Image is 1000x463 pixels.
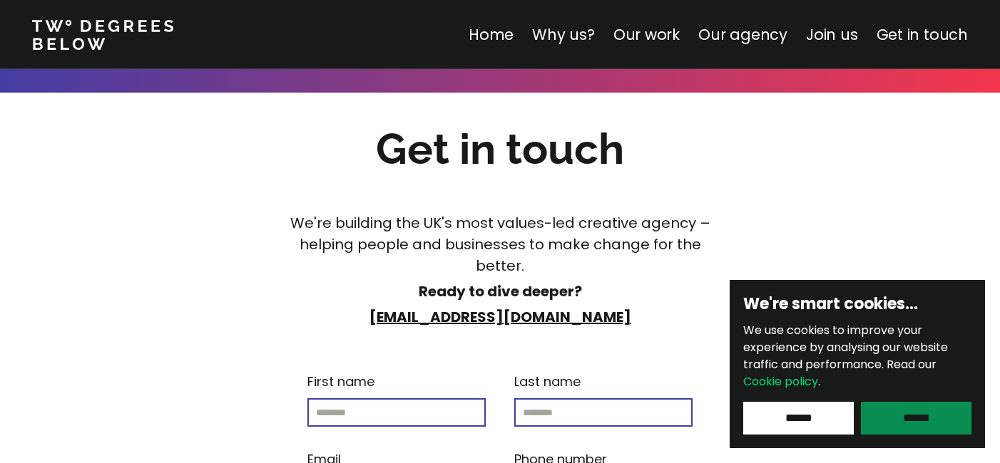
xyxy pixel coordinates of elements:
a: Get in touch [877,24,968,45]
a: Join us [806,24,858,45]
span: Read our . [743,356,937,390]
p: We're building the UK's most values-led creative agency – helping people and businesses to make c... [276,212,724,276]
p: We use cookies to improve your experience by analysing our website traffic and performance. [743,322,971,390]
a: Home [469,24,514,45]
input: Last name [514,398,693,427]
a: [EMAIL_ADDRESS][DOMAIN_NAME] [369,307,631,327]
a: Our agency [698,24,787,45]
strong: Ready to dive deeper? [419,281,582,301]
a: Cookie policy [743,373,818,390]
h2: Get in touch [376,120,624,178]
p: First name [307,372,374,391]
input: First name [307,398,486,427]
h6: We're smart cookies… [743,293,971,315]
a: Why us? [532,24,595,45]
a: Our work [613,24,680,45]
p: Last name [514,372,581,391]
